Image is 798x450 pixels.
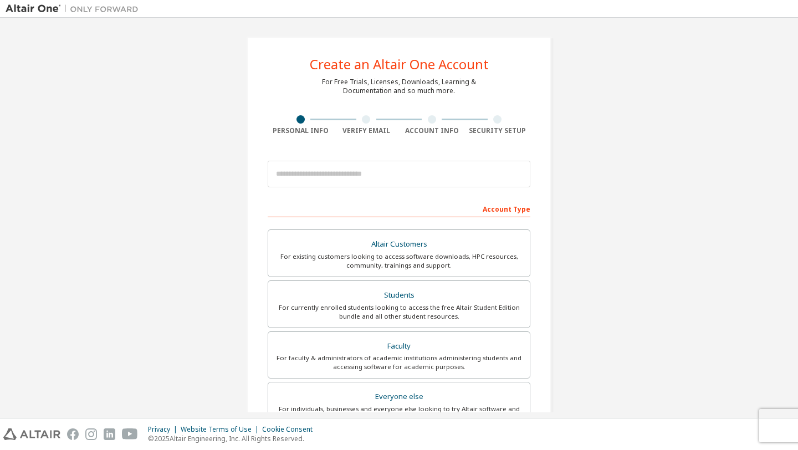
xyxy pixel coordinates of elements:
[465,126,531,135] div: Security Setup
[148,425,181,434] div: Privacy
[275,339,523,354] div: Faculty
[334,126,400,135] div: Verify Email
[268,126,334,135] div: Personal Info
[181,425,262,434] div: Website Terms of Use
[262,425,319,434] div: Cookie Consent
[275,288,523,303] div: Students
[310,58,489,71] div: Create an Altair One Account
[148,434,319,443] p: © 2025 Altair Engineering, Inc. All Rights Reserved.
[85,428,97,440] img: instagram.svg
[104,428,115,440] img: linkedin.svg
[275,389,523,405] div: Everyone else
[67,428,79,440] img: facebook.svg
[275,405,523,422] div: For individuals, businesses and everyone else looking to try Altair software and explore our prod...
[399,126,465,135] div: Account Info
[275,237,523,252] div: Altair Customers
[322,78,476,95] div: For Free Trials, Licenses, Downloads, Learning & Documentation and so much more.
[275,354,523,371] div: For faculty & administrators of academic institutions administering students and accessing softwa...
[6,3,144,14] img: Altair One
[3,428,60,440] img: altair_logo.svg
[275,252,523,270] div: For existing customers looking to access software downloads, HPC resources, community, trainings ...
[275,303,523,321] div: For currently enrolled students looking to access the free Altair Student Edition bundle and all ...
[122,428,138,440] img: youtube.svg
[268,200,530,217] div: Account Type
